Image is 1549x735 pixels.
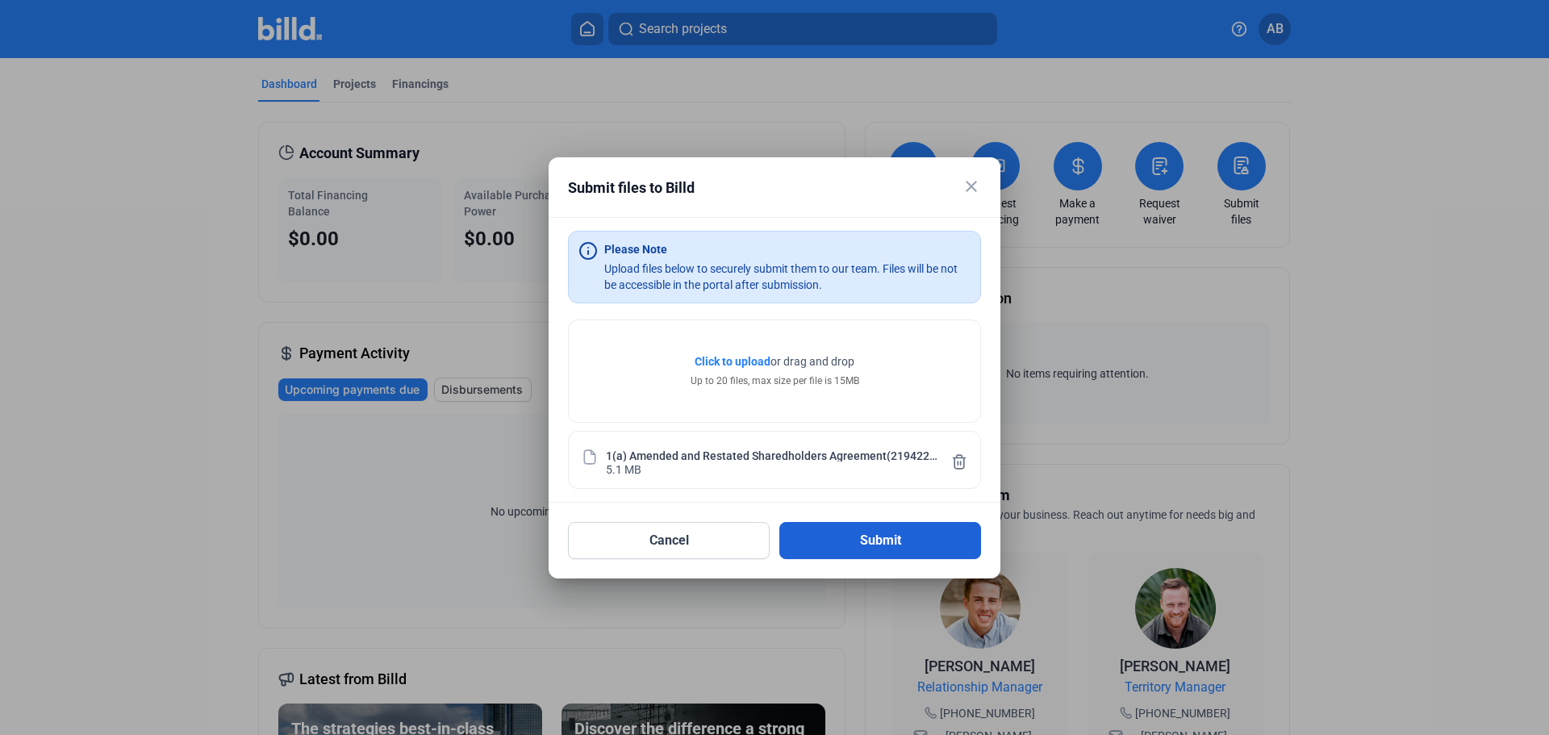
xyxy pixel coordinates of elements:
div: 5.1 MB [606,461,641,475]
button: Cancel [568,522,770,559]
div: Please Note [604,241,667,257]
span: Click to upload [695,355,770,368]
button: Submit [779,522,981,559]
div: 1(a) Amended and Restated Sharedholders Agreement(2194227.1).pdf [606,448,943,461]
span: or drag and drop [770,353,854,370]
mat-icon: close [962,177,981,196]
div: Up to 20 files, max size per file is 15MB [691,374,859,388]
div: Submit files to Billd [568,177,941,199]
div: Upload files below to securely submit them to our team. Files will be not be accessible in the po... [604,261,971,293]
